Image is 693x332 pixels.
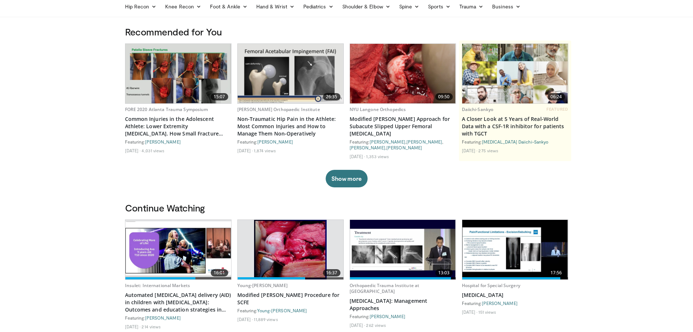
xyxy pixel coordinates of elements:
[546,107,568,112] span: FEATURED
[254,316,278,322] li: 11,889 views
[435,93,453,100] span: 09:50
[238,44,343,103] a: 26:35
[257,139,293,144] a: [PERSON_NAME]
[350,220,456,279] img: 57973b7b-d0ff-4247-a31e-1f9e0c6cecd9.620x360_q85_upscale.jpg
[237,148,253,153] li: [DATE]
[462,139,568,145] div: Featuring:
[237,106,320,112] a: [PERSON_NAME] Orthopaedic Institute
[211,93,228,100] span: 15:07
[350,44,456,103] img: 2ac975ad-a5d8-46a7-87fd-79bd3ab95c47.jpg.620x360_q85_upscale.jpg
[350,145,385,150] a: [PERSON_NAME]
[125,44,231,103] img: 7b1b4ae0-3a9d-4d3d-ac1e-ceeb9d713949.620x360_q85_upscale.jpg
[125,282,190,289] a: Insulet: International Markets
[482,301,518,306] a: [PERSON_NAME]
[125,106,208,112] a: FORE 2020 Atlanta Trauma Symposium
[125,26,568,38] h3: Recommended for You
[350,220,456,279] a: 13:03
[366,153,389,159] li: 1,353 views
[125,315,231,321] div: Featuring:
[350,153,365,159] li: [DATE]
[125,221,231,278] img: ce25039c-cf5c-4271-8170-b798e56edf07.png.620x360_q85_upscale.png
[141,324,161,329] li: 214 views
[462,220,568,279] a: 17:56
[462,282,520,289] a: Hospital for Special Surgery
[350,139,456,150] div: Featuring: , , ,
[350,115,456,137] a: Modified [PERSON_NAME] Approach for Subacute Slipped Upper Femoral [MEDICAL_DATA]
[462,148,478,153] li: [DATE]
[237,282,288,289] a: Young-[PERSON_NAME]
[323,93,340,100] span: 26:35
[237,316,253,322] li: [DATE]
[406,139,442,144] a: [PERSON_NAME]
[370,314,405,319] a: [PERSON_NAME]
[145,315,181,320] a: [PERSON_NAME]
[462,309,478,315] li: [DATE]
[254,148,276,153] li: 1,874 views
[462,44,568,103] img: 93c22cae-14d1-47f0-9e4a-a244e824b022.png.620x360_q85_upscale.jpg
[350,322,365,328] li: [DATE]
[237,308,344,313] div: Featuring:
[323,269,340,276] span: 16:37
[125,148,141,153] li: [DATE]
[366,322,386,328] li: 262 views
[462,220,568,279] img: 92f2188d-26db-492a-ac20-915189e9c652.620x360_q85_upscale.jpg
[237,139,344,145] div: Featuring:
[478,148,498,153] li: 275 views
[548,269,565,276] span: 17:56
[435,269,453,276] span: 13:03
[254,220,327,279] img: Picture_20_0_2.png.620x360_q85_upscale.jpg
[350,297,456,312] a: [MEDICAL_DATA]: Management Approaches
[386,145,422,150] a: [PERSON_NAME]
[462,44,568,103] a: 06:24
[125,139,231,145] div: Featuring:
[125,324,141,329] li: [DATE]
[350,106,406,112] a: NYU Langone Orthopedics
[482,139,549,144] a: [MEDICAL_DATA] Daiichi-Sankyo
[125,202,568,214] h3: Continue Watching
[462,291,568,299] a: [MEDICAL_DATA]
[237,115,344,137] a: Non-Traumatic Hip Pain in the Athlete: Most Common Injuries and How to Manage Them Non-Operatively
[462,106,494,112] a: Daiichi-Sankyo
[141,148,164,153] li: 4,031 views
[211,269,228,276] span: 16:01
[462,300,568,306] div: Featuring:
[125,220,231,279] a: 16:01
[237,291,344,306] a: Modified [PERSON_NAME] Procedure for SCFE
[462,115,568,137] a: A Closer Look at 5 Years of Real-World Data with a CSF-1R inhibitor for patients with TGCT
[350,44,456,103] a: 09:50
[350,282,420,294] a: Orthopaedic Trauma Institute at [GEOGRAPHIC_DATA]
[548,93,565,100] span: 06:24
[326,170,367,187] button: Show more
[370,139,405,144] a: [PERSON_NAME]
[125,44,231,103] a: 15:07
[350,313,456,319] div: Featuring:
[145,139,181,144] a: [PERSON_NAME]
[478,309,496,315] li: 151 views
[125,115,231,137] a: Common Injuries in the Adolescent Athlete: Lower Extremity [MEDICAL_DATA]. How Small Fracture Fra...
[238,220,343,279] a: 16:37
[125,291,231,313] a: Automated [MEDICAL_DATA] delivery (AID) in children with [MEDICAL_DATA]: Outcomes and education s...
[238,44,343,103] img: 88ea8223-8d8e-4f0c-b06d-f57e757df67e.620x360_q85_upscale.jpg
[257,308,307,313] a: Young-[PERSON_NAME]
